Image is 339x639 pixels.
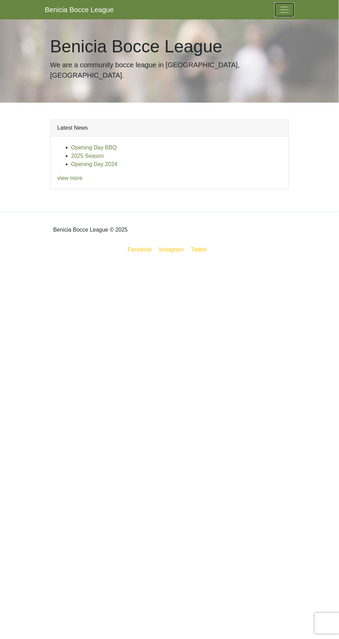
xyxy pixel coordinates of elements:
a: Benicia Bocce League [45,3,114,17]
p: We are a community bocce league in [GEOGRAPHIC_DATA], [GEOGRAPHIC_DATA]. [50,60,289,80]
a: Instagram [158,245,185,254]
a: Twitter [189,245,213,254]
a: Opening Day BBQ [71,145,117,150]
a: 2025 Season [71,153,104,159]
div: Latest News [51,120,289,137]
a: view more [57,175,83,181]
a: Opening Day 2024 [71,161,117,167]
h1: Benicia Bocce League [50,36,289,57]
div: Benicia Bocce League © 2025 [45,218,294,243]
button: Toggle navigation [275,3,294,17]
a: Facebook [126,245,153,254]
